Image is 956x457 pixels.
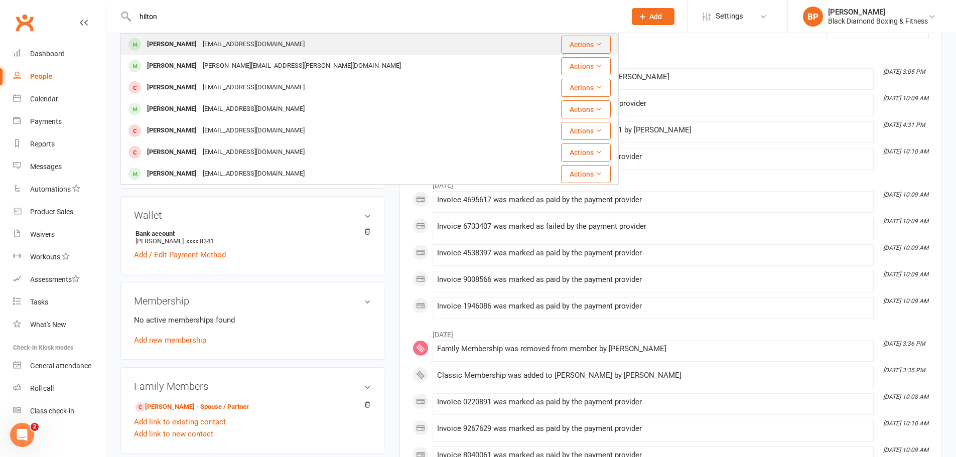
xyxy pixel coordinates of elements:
[30,117,62,125] div: Payments
[144,102,200,116] div: [PERSON_NAME]
[561,79,611,97] button: Actions
[13,88,106,110] a: Calendar
[13,178,106,201] a: Automations
[632,8,674,25] button: Add
[437,424,869,433] div: Invoice 9267629 was marked as paid by the payment provider
[30,253,60,261] div: Workouts
[828,17,928,26] div: Black Diamond Boxing & Fitness
[883,420,928,427] i: [DATE] 10:10 AM
[30,384,54,392] div: Roll call
[561,165,611,183] button: Actions
[30,275,80,283] div: Assessments
[437,153,869,161] div: Invoice 2429782 was marked as paid by the payment provider
[883,121,925,128] i: [DATE] 4:31 PM
[883,218,928,225] i: [DATE] 10:09 AM
[413,52,929,68] li: This Month
[134,336,206,345] a: Add new membership
[30,140,55,148] div: Reports
[134,428,213,440] a: Add link to new contact
[186,237,214,245] span: xxxx 8341
[883,148,928,155] i: [DATE] 10:10 AM
[883,393,928,400] i: [DATE] 10:08 AM
[649,13,662,21] span: Add
[413,324,929,340] li: [DATE]
[144,123,200,138] div: [PERSON_NAME]
[13,355,106,377] a: General attendance kiosk mode
[883,68,925,75] i: [DATE] 3:05 PM
[561,143,611,162] button: Actions
[561,57,611,75] button: Actions
[144,167,200,181] div: [PERSON_NAME]
[31,423,39,431] span: 2
[883,95,928,102] i: [DATE] 10:09 AM
[134,381,371,392] h3: Family Members
[30,230,55,238] div: Waivers
[883,271,928,278] i: [DATE] 10:09 AM
[883,446,928,453] i: [DATE] 10:09 AM
[13,377,106,400] a: Roll call
[13,156,106,178] a: Messages
[200,37,308,52] div: [EMAIL_ADDRESS][DOMAIN_NAME]
[13,201,106,223] a: Product Sales
[200,167,308,181] div: [EMAIL_ADDRESS][DOMAIN_NAME]
[144,145,200,160] div: [PERSON_NAME]
[437,398,869,406] div: Invoice 0220891 was marked as paid by the payment provider
[716,5,743,28] span: Settings
[883,244,928,251] i: [DATE] 10:09 AM
[13,268,106,291] a: Assessments
[200,102,308,116] div: [EMAIL_ADDRESS][DOMAIN_NAME]
[30,298,48,306] div: Tasks
[437,302,869,311] div: Invoice 1946086 was marked as paid by the payment provider
[144,80,200,95] div: [PERSON_NAME]
[803,7,823,27] div: BP
[30,95,58,103] div: Calendar
[30,407,74,415] div: Class check-in
[561,122,611,140] button: Actions
[828,8,928,17] div: [PERSON_NAME]
[144,37,200,52] div: [PERSON_NAME]
[134,210,371,221] h3: Wallet
[561,100,611,118] button: Actions
[437,196,869,204] div: Invoice 4695617 was marked as paid by the payment provider
[561,36,611,54] button: Actions
[200,59,404,73] div: [PERSON_NAME][EMAIL_ADDRESS][PERSON_NAME][DOMAIN_NAME]
[200,80,308,95] div: [EMAIL_ADDRESS][DOMAIN_NAME]
[134,295,371,307] h3: Membership
[135,402,249,412] a: [PERSON_NAME] - Spouse / Partner
[883,191,928,198] i: [DATE] 10:09 AM
[13,133,106,156] a: Reports
[13,110,106,133] a: Payments
[134,228,371,246] li: [PERSON_NAME]
[30,185,71,193] div: Automations
[413,175,929,191] li: [DATE]
[12,10,37,35] a: Clubworx
[437,275,869,284] div: Invoice 9008566 was marked as paid by the payment provider
[13,223,106,246] a: Waivers
[134,416,226,428] a: Add link to existing contact
[135,230,366,237] strong: Bank account
[30,321,66,329] div: What's New
[30,163,62,171] div: Messages
[30,362,91,370] div: General attendance
[134,249,226,261] a: Add / Edit Payment Method
[437,222,869,231] div: Invoice 6733407 was marked as failed by the payment provider
[883,297,928,304] i: [DATE] 10:09 AM
[200,145,308,160] div: [EMAIL_ADDRESS][DOMAIN_NAME]
[13,314,106,336] a: What's New
[883,340,925,347] i: [DATE] 3:36 PM
[437,126,869,134] div: Payment method updated: Bank account ending in 8341 by [PERSON_NAME]
[200,123,308,138] div: [EMAIL_ADDRESS][DOMAIN_NAME]
[13,291,106,314] a: Tasks
[132,10,619,24] input: Search...
[13,400,106,422] a: Class kiosk mode
[30,72,53,80] div: People
[437,345,869,353] div: Family Membership was removed from member by [PERSON_NAME]
[13,246,106,268] a: Workouts
[30,208,73,216] div: Product Sales
[883,367,925,374] i: [DATE] 3:35 PM
[144,59,200,73] div: [PERSON_NAME]
[437,73,869,81] div: Classic Membership was removed from member by [PERSON_NAME]
[13,65,106,88] a: People
[437,371,869,380] div: Classic Membership was added to [PERSON_NAME] by [PERSON_NAME]
[30,50,65,58] div: Dashboard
